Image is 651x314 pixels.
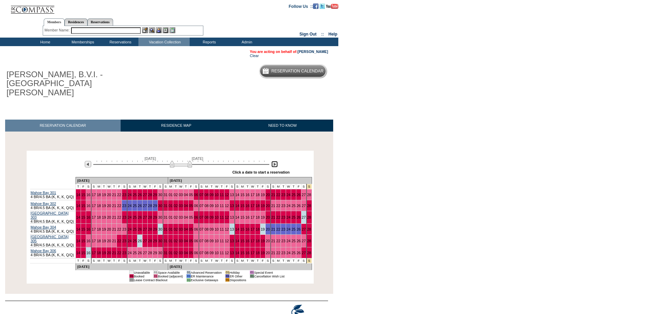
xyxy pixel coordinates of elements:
td: Memberships [63,38,101,46]
a: 05 [189,227,193,231]
a: 04 [184,215,188,219]
a: 16 [86,239,91,243]
a: 25 [133,251,137,255]
a: 14 [235,204,240,208]
a: 16 [245,215,249,219]
a: [GEOGRAPHIC_DATA] 305 [31,235,69,243]
a: 10 [215,227,219,231]
a: 12 [225,239,229,243]
a: 24 [286,227,290,231]
a: 18 [97,193,101,197]
a: 09 [209,204,214,208]
a: 28 [148,239,152,243]
a: 20 [266,204,270,208]
a: 28 [307,204,311,208]
a: 25 [291,204,296,208]
a: 18 [97,239,101,243]
a: 29 [153,239,157,243]
a: 05 [189,204,193,208]
a: 16 [245,204,249,208]
a: 19 [261,227,265,231]
a: 24 [128,204,132,208]
a: 28 [148,215,152,219]
a: 08 [204,204,208,208]
img: b_calculator.gif [169,27,175,33]
a: 23 [281,204,285,208]
a: 17 [250,193,255,197]
a: 16 [86,227,91,231]
a: 15 [240,239,244,243]
a: Members [44,18,65,26]
a: 01 [168,193,173,197]
a: 24 [286,215,290,219]
a: 27 [143,193,147,197]
a: 30 [158,193,162,197]
a: 06 [194,204,198,208]
a: 14 [76,193,80,197]
h5: Reservation Calendar [271,69,324,73]
a: Mahoe Bay 306 [31,249,56,253]
a: 24 [128,227,132,231]
a: 11 [220,204,224,208]
a: 31 [164,215,168,219]
a: 04 [184,204,188,208]
a: 24 [286,193,290,197]
a: 03 [179,215,183,219]
a: 18 [256,204,260,208]
a: 08 [204,227,208,231]
a: 17 [92,204,96,208]
a: 22 [276,227,280,231]
a: 23 [281,239,285,243]
td: Home [26,38,63,46]
a: 25 [291,215,296,219]
a: 21 [112,204,116,208]
a: 15 [81,215,85,219]
a: 19 [102,215,106,219]
a: Become our fan on Facebook [313,4,318,8]
a: 29 [153,251,157,255]
a: 14 [235,227,240,231]
a: 12 [225,204,229,208]
a: 30 [158,204,162,208]
a: 13 [230,251,234,255]
a: 21 [112,215,116,219]
a: 24 [286,239,290,243]
a: Sign Out [299,32,316,37]
a: 07 [200,227,204,231]
img: Impersonate [156,27,162,33]
a: 20 [107,251,111,255]
a: 24 [128,239,132,243]
a: 26 [297,204,301,208]
a: 19 [102,251,106,255]
a: 18 [97,204,101,208]
a: 03 [179,204,183,208]
a: 19 [261,215,265,219]
a: 03 [179,239,183,243]
img: b_edit.gif [142,27,148,33]
a: 26 [138,215,142,219]
a: 05 [189,193,193,197]
a: 24 [128,251,132,255]
a: 31 [164,204,168,208]
a: 25 [133,215,137,219]
a: 14 [76,227,80,231]
a: 27 [302,239,306,243]
a: 02 [174,251,178,255]
a: 26 [138,227,142,231]
a: 27 [302,227,306,231]
a: 14 [235,239,240,243]
a: 20 [266,239,270,243]
a: 12 [225,215,229,219]
a: 08 [204,215,208,219]
a: 21 [271,215,275,219]
a: 11 [220,193,224,197]
a: 14 [76,251,80,255]
a: 19 [261,193,265,197]
a: 20 [266,227,270,231]
a: 30 [158,227,162,231]
a: 05 [189,239,193,243]
a: 14 [76,204,80,208]
a: 17 [92,215,96,219]
a: 08 [204,251,208,255]
a: 31 [164,227,168,231]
